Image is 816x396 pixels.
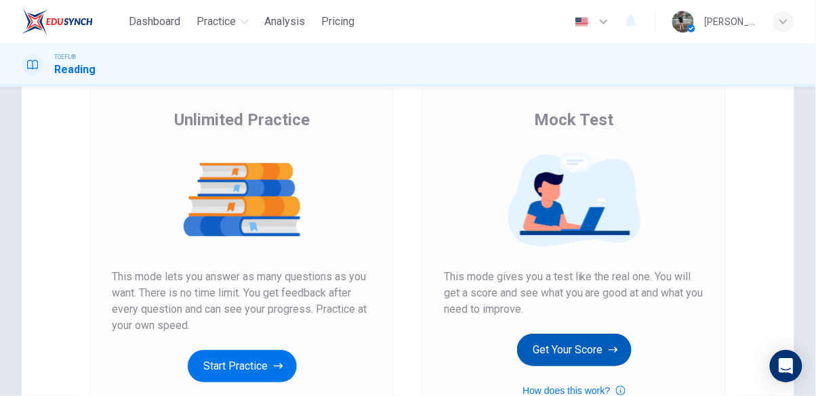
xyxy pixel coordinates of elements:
span: TOEFL® [54,52,76,62]
span: Practice [197,14,237,30]
span: This mode lets you answer as many questions as you want. There is no time limit. You get feedback... [112,269,372,334]
button: Start Practice [188,350,297,382]
img: Profile picture [672,11,694,32]
button: Dashboard [124,9,186,34]
button: Pricing [317,9,361,34]
div: [PERSON_NAME] [705,14,756,30]
span: Mock Test [535,109,614,131]
button: Analysis [260,9,311,34]
span: Analysis [265,14,306,30]
button: Get Your Score [517,334,632,366]
span: Dashboard [129,14,181,30]
div: Open Intercom Messenger [770,350,802,382]
span: This mode gives you a test like the real one. You will get a score and see what you are good at a... [444,269,704,317]
span: Pricing [322,14,355,30]
h1: Reading [54,62,96,78]
span: Unlimited Practice [174,109,310,131]
a: EduSynch logo [22,8,124,35]
img: EduSynch logo [22,8,93,35]
button: Practice [192,9,254,34]
img: en [573,17,590,27]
